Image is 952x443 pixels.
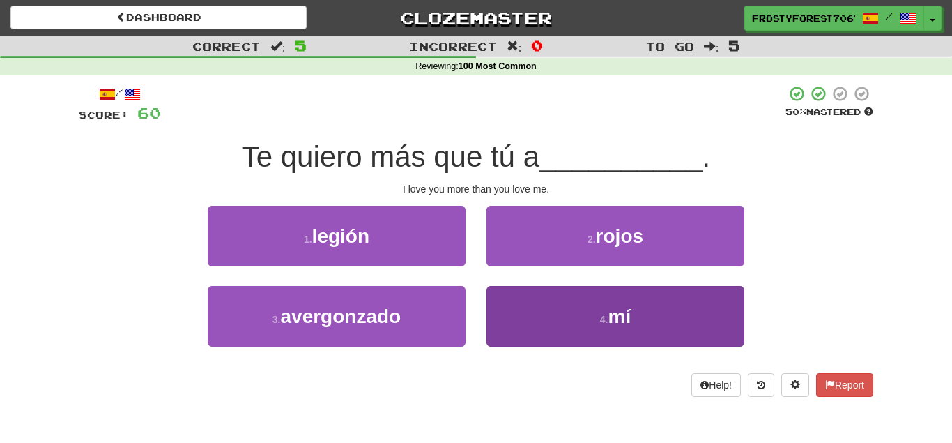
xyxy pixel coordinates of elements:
a: Clozemaster [328,6,624,30]
button: 4.mí [486,286,744,347]
span: : [270,40,286,52]
span: Te quiero más que tú a [242,140,539,173]
span: 5 [295,37,307,54]
span: 50 % [785,106,806,117]
span: __________ [539,140,703,173]
button: 3.avergonzado [208,286,466,347]
span: mí [608,306,631,327]
button: 1.legión [208,206,466,266]
span: rojos [596,225,643,247]
small: 3 . [272,314,281,325]
small: 2 . [588,234,596,245]
span: avergonzado [280,306,401,327]
button: Help! [691,373,741,397]
button: Round history (alt+y) [748,373,774,397]
small: 1 . [304,234,312,245]
span: : [507,40,522,52]
a: FrostyForest7067 / [744,6,924,31]
span: 5 [728,37,740,54]
span: Incorrect [409,39,497,53]
div: / [79,85,161,103]
span: Correct [192,39,261,53]
span: 0 [531,37,543,54]
span: legión [312,225,369,247]
span: . [703,140,711,173]
div: I love you more than you love me. [79,182,873,196]
span: : [704,40,719,52]
div: Mastered [785,106,873,119]
small: 4 . [600,314,608,325]
strong: 100 Most Common [459,61,537,71]
span: To go [645,39,694,53]
button: 2.rojos [486,206,744,266]
span: FrostyForest7067 [752,12,855,24]
button: Report [816,373,873,397]
span: / [886,11,893,21]
span: 60 [137,104,161,121]
a: Dashboard [10,6,307,29]
span: Score: [79,109,129,121]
